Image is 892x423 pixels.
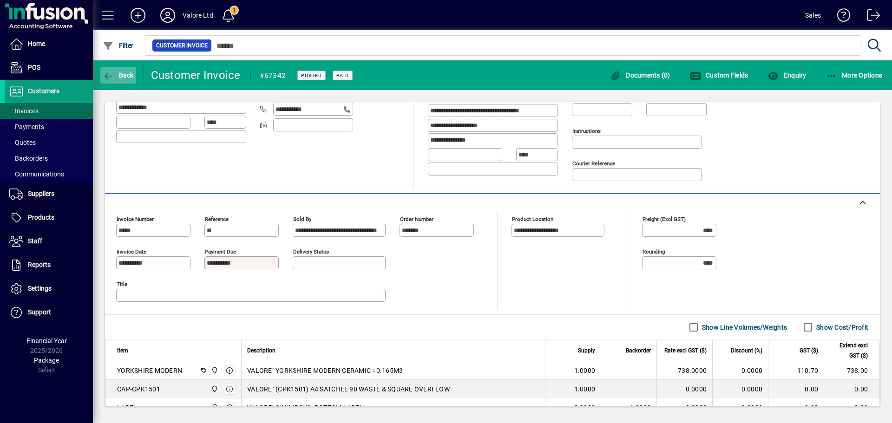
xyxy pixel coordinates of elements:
button: Filter [100,37,136,54]
button: Enquiry [765,67,808,84]
app-page-header-button: Back [93,67,144,84]
a: Support [5,301,93,324]
span: Rate excl GST ($) [664,345,707,356]
span: Invoices [9,107,39,115]
mat-label: Rounding [643,248,665,255]
span: Documents (0) [610,72,670,79]
a: Settings [5,277,93,300]
td: 0.00 [824,380,879,398]
span: Item [117,345,128,356]
button: Documents (0) [608,67,673,84]
span: Back [103,72,134,79]
a: Reports [5,254,93,277]
div: 0.0000 [662,403,707,412]
div: LABEL [117,403,137,412]
button: More Options [824,67,885,84]
span: Customers [28,87,59,95]
td: 0.00 [768,398,824,417]
span: Reports [28,261,51,268]
mat-label: Courier Reference [572,160,615,167]
a: Payments [5,119,93,135]
span: Payments [9,123,44,130]
a: Backorders [5,150,93,166]
span: Paid [336,72,349,78]
label: Show Line Volumes/Weights [700,323,787,332]
a: Communications [5,166,93,182]
a: Suppliers [5,182,93,206]
span: 0.0000 [574,403,596,412]
button: Custom Fields [688,67,751,84]
span: Financial Year [26,337,67,345]
a: POS [5,56,93,79]
mat-label: Payment due [205,248,236,255]
span: Customer Invoice [156,41,208,50]
div: 738.0000 [662,366,707,375]
td: 0.0000 [712,361,768,380]
div: Customer Invoice [151,68,241,83]
mat-label: Freight (excl GST) [643,216,686,222]
div: CAP-CPK1501 [117,384,160,394]
span: HILLCREST WAREHOUSE [209,365,219,376]
span: POS [28,64,40,71]
div: Sales [805,8,821,23]
span: 1.0000 [574,384,596,394]
div: YORKSHIRE MODERN [117,366,182,375]
span: HILLCREST WAREHOUSE [209,403,219,413]
span: 1.0000 [574,366,596,375]
span: 1.0000 [630,403,651,412]
span: Staff [28,237,42,245]
span: Suppliers [28,190,54,197]
td: 110.70 [768,361,824,380]
span: Products [28,214,54,221]
button: Profile [153,7,183,24]
mat-label: Sold by [293,216,311,222]
mat-label: Product location [512,216,553,222]
span: Support [28,308,51,316]
div: #67342 [260,68,286,83]
span: VALORE` YORKSHIRE MODERN CERAMIC =0.165M3 [247,366,403,375]
span: Description [247,345,275,356]
span: Backorder [626,345,651,356]
span: More Options [826,72,883,79]
span: Filter [103,42,134,49]
mat-label: Reference [205,216,229,222]
a: Quotes [5,135,93,150]
span: HILLCREST WAREHOUSE [209,384,219,394]
mat-label: Instructions [572,128,601,134]
a: Products [5,206,93,229]
span: Supply [578,345,595,356]
td: 0.00 [768,380,824,398]
span: Enquiry [767,72,806,79]
button: Back [100,67,136,84]
span: VALORE` SINK (BOWL BOTTOM LABEL) [247,403,366,412]
span: Posted [301,72,322,78]
mat-label: Title [117,281,127,287]
td: 0.00 [824,398,879,417]
span: Extend excl GST ($) [830,340,868,361]
mat-label: Order number [400,216,433,222]
mat-label: Invoice number [117,216,154,222]
span: Quotes [9,139,36,146]
span: Settings [28,285,52,292]
a: Home [5,33,93,56]
a: Staff [5,230,93,253]
button: Add [123,7,153,24]
div: 0.0000 [662,384,707,394]
div: Valore Ltd [183,8,213,23]
mat-label: Delivery status [293,248,329,255]
span: GST ($) [800,345,818,356]
span: Discount (%) [731,345,762,356]
span: VALORE` (CPK1501) A4 SATCHEL 90 WASTE & SQUARE OVERFLOW [247,384,450,394]
td: 0.0000 [712,398,768,417]
span: Backorders [9,155,48,162]
span: Communications [9,170,64,178]
a: Invoices [5,103,93,119]
span: Package [34,357,59,364]
label: Show Cost/Profit [814,323,868,332]
a: Knowledge Base [830,2,851,32]
td: 738.00 [824,361,879,380]
span: Home [28,40,45,47]
span: Custom Fields [690,72,748,79]
a: Logout [860,2,880,32]
mat-label: Invoice date [117,248,146,255]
